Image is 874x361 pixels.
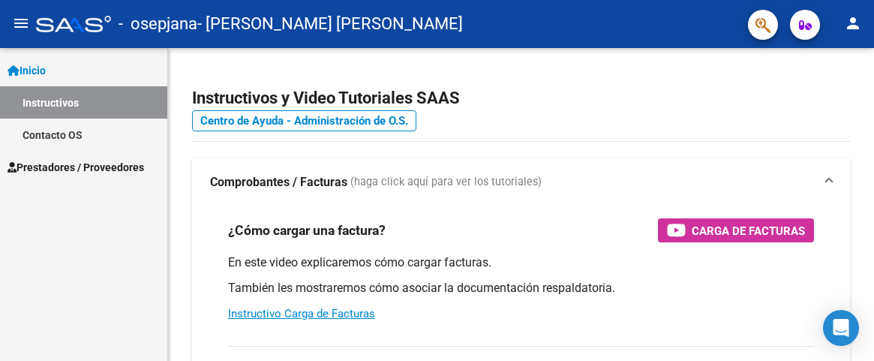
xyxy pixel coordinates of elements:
[823,310,859,346] div: Open Intercom Messenger
[192,158,850,206] mat-expansion-panel-header: Comprobantes / Facturas (haga click aquí para ver los tutoriales)
[228,280,814,296] p: También les mostraremos cómo asociar la documentación respaldatoria.
[8,62,46,79] span: Inicio
[844,14,862,32] mat-icon: person
[350,174,542,191] span: (haga click aquí para ver los tutoriales)
[192,84,850,113] h2: Instructivos y Video Tutoriales SAAS
[210,174,347,191] strong: Comprobantes / Facturas
[228,307,375,320] a: Instructivo Carga de Facturas
[197,8,463,41] span: - [PERSON_NAME] [PERSON_NAME]
[192,110,416,131] a: Centro de Ayuda - Administración de O.S.
[228,254,814,271] p: En este video explicaremos cómo cargar facturas.
[119,8,197,41] span: - osepjana
[658,218,814,242] button: Carga de Facturas
[8,159,144,176] span: Prestadores / Proveedores
[228,220,386,241] h3: ¿Cómo cargar una factura?
[12,14,30,32] mat-icon: menu
[692,221,805,240] span: Carga de Facturas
